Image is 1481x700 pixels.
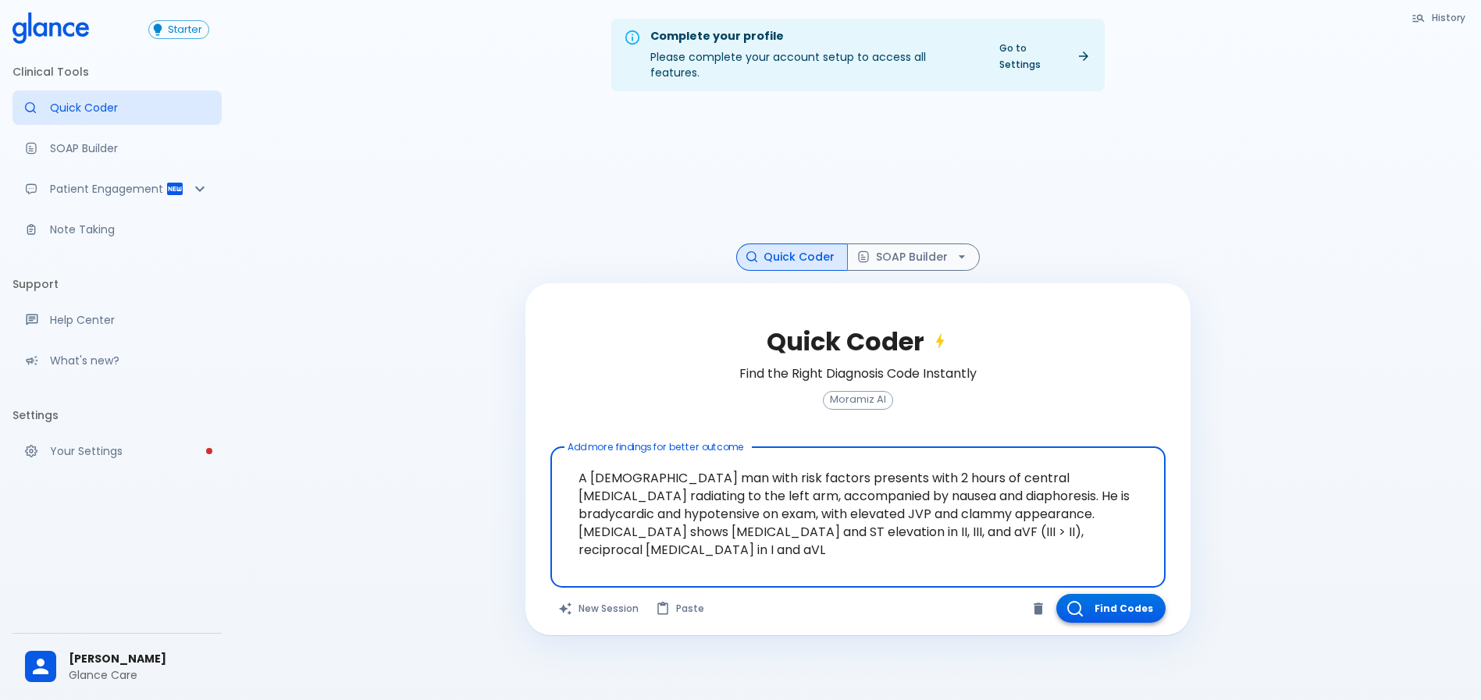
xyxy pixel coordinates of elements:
[1027,597,1050,620] button: Clear
[824,394,892,406] span: Moramiz AI
[990,37,1098,76] a: Go to Settings
[12,396,222,434] li: Settings
[50,140,209,156] p: SOAP Builder
[847,243,980,271] button: SOAP Builder
[650,23,977,87] div: Please complete your account setup to access all features.
[12,172,222,206] div: Patient Reports & Referrals
[50,100,209,115] p: Quick Coder
[162,24,208,36] span: Starter
[12,212,222,247] a: Advanced note-taking
[148,20,209,39] button: Starter
[650,28,977,45] div: Complete your profile
[12,53,222,91] li: Clinical Tools
[550,594,648,623] button: Clears all inputs and results.
[1056,594,1166,623] button: Find Codes
[50,443,209,459] p: Your Settings
[1404,6,1475,29] button: History
[648,594,714,623] button: Paste from clipboard
[12,91,222,125] a: Moramiz: Find ICD10AM codes instantly
[12,640,222,694] div: [PERSON_NAME]Glance Care
[50,312,209,328] p: Help Center
[561,453,1155,556] textarea: A [DEMOGRAPHIC_DATA] man with risk factors presents with 2 hours of central [MEDICAL_DATA] radiat...
[50,353,209,368] p: What's new?
[12,131,222,165] a: Docugen: Compose a clinical documentation in seconds
[69,651,209,667] span: [PERSON_NAME]
[12,343,222,378] div: Recent updates and feature releases
[12,303,222,337] a: Get help from our support team
[767,327,949,357] h2: Quick Coder
[736,243,848,271] button: Quick Coder
[739,363,977,385] h6: Find the Right Diagnosis Code Instantly
[50,222,209,237] p: Note Taking
[12,265,222,303] li: Support
[148,20,222,39] a: Click to view or change your subscription
[12,434,222,468] a: Please complete account setup
[50,181,166,197] p: Patient Engagement
[69,667,209,683] p: Glance Care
